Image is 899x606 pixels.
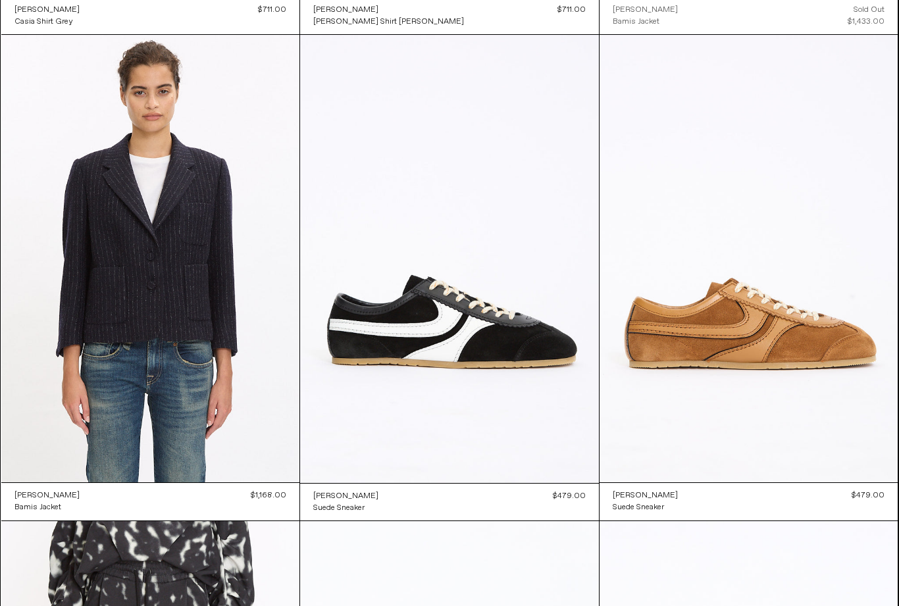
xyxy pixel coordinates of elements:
[852,490,885,501] div: $479.00
[1,35,300,482] img: Dries Van Noten Bamis Jacket
[613,16,659,28] div: Bamis Jacket
[14,5,80,16] div: [PERSON_NAME]
[14,16,73,28] div: Casia Shirt Grey
[313,502,378,514] a: Suede Sneaker
[854,4,885,16] div: Sold out
[313,4,464,16] a: [PERSON_NAME]
[613,16,678,28] a: Bamis Jacket
[258,4,286,16] div: $711.00
[613,490,678,501] a: [PERSON_NAME]
[14,490,80,501] a: [PERSON_NAME]
[613,501,678,513] a: Suede Sneaker
[313,491,378,502] div: [PERSON_NAME]
[313,16,464,28] a: [PERSON_NAME] Shirt [PERSON_NAME]
[313,490,378,502] a: [PERSON_NAME]
[300,35,599,483] img: Dries Van Noten Suede Sneaker
[313,5,378,16] div: [PERSON_NAME]
[600,35,898,482] img: Dries Van Noten Suede Sneaker
[848,16,885,28] div: $1,433.00
[313,503,365,514] div: Suede Sneaker
[613,502,664,513] div: Suede Sneaker
[613,5,678,16] div: [PERSON_NAME]
[14,501,80,513] a: Bamis Jacket
[557,4,586,16] div: $711.00
[613,4,678,16] a: [PERSON_NAME]
[14,4,80,16] a: [PERSON_NAME]
[553,490,586,502] div: $479.00
[251,490,286,501] div: $1,168.00
[14,16,80,28] a: Casia Shirt Grey
[14,502,61,513] div: Bamis Jacket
